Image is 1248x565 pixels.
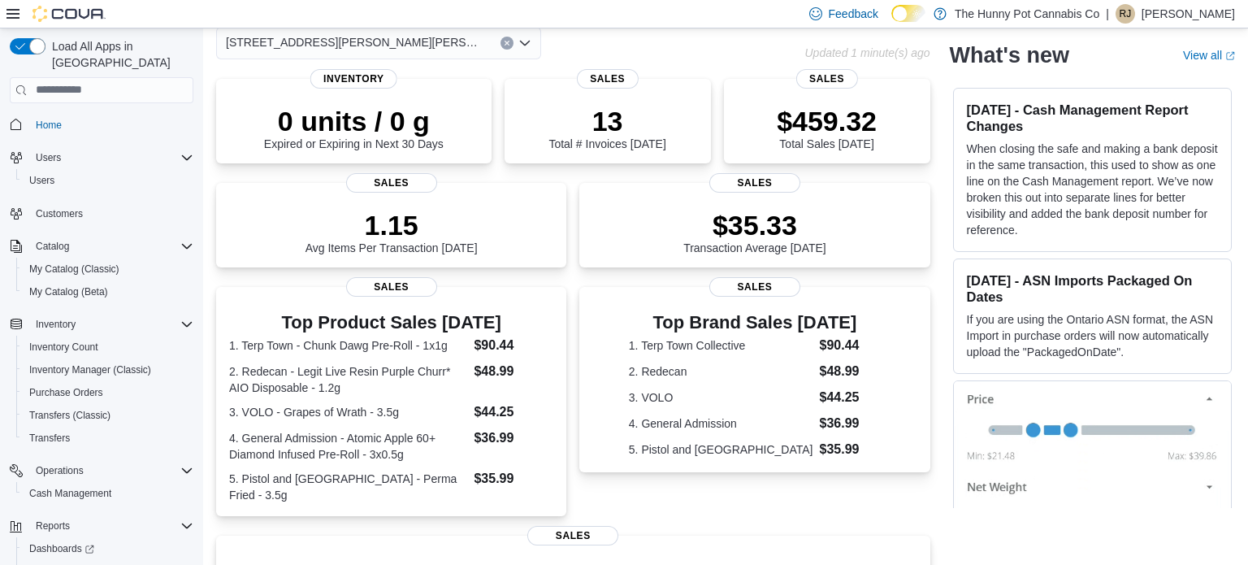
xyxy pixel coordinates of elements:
[3,113,200,137] button: Home
[577,69,639,89] span: Sales
[804,46,929,59] p: Updated 1 minute(s) ago
[777,105,877,150] div: Total Sales [DATE]
[474,428,553,448] dd: $36.99
[29,237,76,256] button: Catalog
[229,404,467,420] dt: 3. VOLO - Grapes of Wrath - 3.5g
[709,277,800,297] span: Sales
[3,515,200,537] button: Reports
[16,258,200,280] button: My Catalog (Classic)
[967,102,1218,134] h3: [DATE] - Cash Management Report Changes
[29,516,76,536] button: Reports
[346,277,437,297] span: Sales
[23,484,118,503] a: Cash Management
[23,171,61,190] a: Users
[23,383,193,402] span: Purchase Orders
[29,148,67,167] button: Users
[3,235,200,258] button: Catalog
[527,526,618,545] span: Sales
[3,202,200,225] button: Customers
[548,105,665,137] p: 13
[518,37,531,50] button: Open list of options
[1120,4,1132,24] span: RJ
[29,115,68,135] a: Home
[474,362,553,381] dd: $48.99
[29,461,90,480] button: Operations
[23,337,193,357] span: Inventory Count
[36,519,70,532] span: Reports
[29,115,193,135] span: Home
[29,487,111,500] span: Cash Management
[629,363,813,380] dt: 2. Redecan
[23,360,158,380] a: Inventory Manager (Classic)
[16,169,200,192] button: Users
[819,414,881,433] dd: $36.99
[16,359,200,381] button: Inventory Manager (Classic)
[229,363,467,396] dt: 2. Redecan - Legit Live Resin Purple Churr* AIO Disposable - 1.2g
[229,430,467,463] dt: 4. General Admission - Atomic Apple 60+ Diamond Infused Pre-Roll - 3x0.5g
[23,383,110,402] a: Purchase Orders
[819,336,881,355] dd: $90.44
[305,209,478,241] p: 1.15
[629,389,813,406] dt: 3. VOLO
[629,313,881,332] h3: Top Brand Sales [DATE]
[777,105,877,137] p: $459.32
[955,4,1099,24] p: The Hunny Pot Cannabis Co
[23,337,105,357] a: Inventory Count
[891,5,925,22] input: Dark Mode
[23,282,193,302] span: My Catalog (Beta)
[36,151,61,164] span: Users
[819,440,881,459] dd: $35.99
[305,209,478,254] div: Avg Items Per Transaction [DATE]
[16,537,200,560] a: Dashboards
[23,282,115,302] a: My Catalog (Beta)
[229,337,467,354] dt: 1. Terp Town - Chunk Dawg Pre-Roll - 1x1g
[36,119,62,132] span: Home
[629,337,813,354] dt: 1. Terp Town Collective
[29,432,70,445] span: Transfers
[16,381,200,404] button: Purchase Orders
[29,204,89,224] a: Customers
[23,259,193,279] span: My Catalog (Classic)
[1183,49,1235,62] a: View allExternal link
[36,240,69,253] span: Catalog
[29,285,108,298] span: My Catalog (Beta)
[36,318,76,331] span: Inventory
[819,388,881,407] dd: $44.25
[474,336,553,355] dd: $90.44
[29,315,193,334] span: Inventory
[1106,4,1109,24] p: |
[500,37,513,50] button: Clear input
[16,336,200,359] button: Inventory Count
[950,42,1069,68] h2: What's new
[36,207,83,220] span: Customers
[264,105,444,150] div: Expired or Expiring in Next 30 Days
[16,280,200,303] button: My Catalog (Beta)
[29,237,193,256] span: Catalog
[16,482,200,505] button: Cash Management
[683,209,826,241] p: $35.33
[29,315,82,334] button: Inventory
[29,263,119,276] span: My Catalog (Classic)
[3,146,200,169] button: Users
[29,409,110,422] span: Transfers (Classic)
[967,272,1218,305] h3: [DATE] - ASN Imports Packaged On Dates
[264,105,444,137] p: 0 units / 0 g
[23,428,76,448] a: Transfers
[819,362,881,381] dd: $48.99
[23,406,193,425] span: Transfers (Classic)
[229,313,553,332] h3: Top Product Sales [DATE]
[23,406,117,425] a: Transfers (Classic)
[29,542,94,555] span: Dashboards
[23,539,101,558] a: Dashboards
[45,38,193,71] span: Load All Apps in [GEOGRAPHIC_DATA]
[29,203,193,224] span: Customers
[23,428,193,448] span: Transfers
[23,360,193,380] span: Inventory Manager (Classic)
[683,209,826,254] div: Transaction Average [DATE]
[29,341,98,354] span: Inventory Count
[829,6,878,22] span: Feedback
[967,141,1218,238] p: When closing the safe and making a bank deposit in the same transaction, this used to show as one...
[32,6,106,22] img: Cova
[629,415,813,432] dt: 4. General Admission
[16,404,200,427] button: Transfers (Classic)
